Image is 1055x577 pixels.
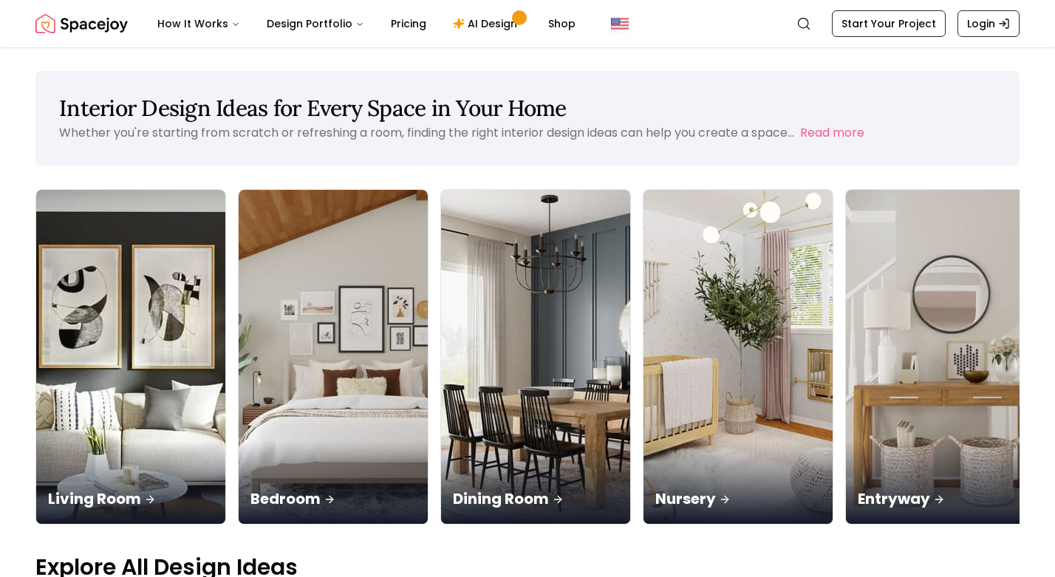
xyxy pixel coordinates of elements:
h1: Interior Design Ideas for Every Space in Your Home [59,95,996,121]
img: Dining Room [441,190,630,524]
img: Entryway [846,190,1035,524]
a: EntrywayEntryway [845,189,1036,525]
img: Living Room [36,190,225,524]
p: Nursery [655,488,821,509]
a: AI Design [441,9,533,38]
a: Login [957,10,1020,37]
a: Shop [536,9,587,38]
a: Dining RoomDining Room [440,189,631,525]
a: Living RoomLiving Room [35,189,226,525]
a: BedroomBedroom [238,189,429,525]
button: Read more [800,124,864,142]
a: Pricing [379,9,438,38]
nav: Main [146,9,587,38]
a: NurseryNursery [643,189,833,525]
p: Living Room [48,488,214,509]
img: United States [611,15,629,33]
a: Spacejoy [35,9,128,38]
img: Spacejoy Logo [35,9,128,38]
p: Bedroom [250,488,416,509]
a: Start Your Project [832,10,946,37]
p: Dining Room [453,488,618,509]
img: Nursery [643,190,833,524]
p: Entryway [858,488,1023,509]
button: Design Portfolio [255,9,376,38]
button: How It Works [146,9,252,38]
img: Bedroom [239,190,428,524]
p: Whether you're starting from scratch or refreshing a room, finding the right interior design idea... [59,124,794,141]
